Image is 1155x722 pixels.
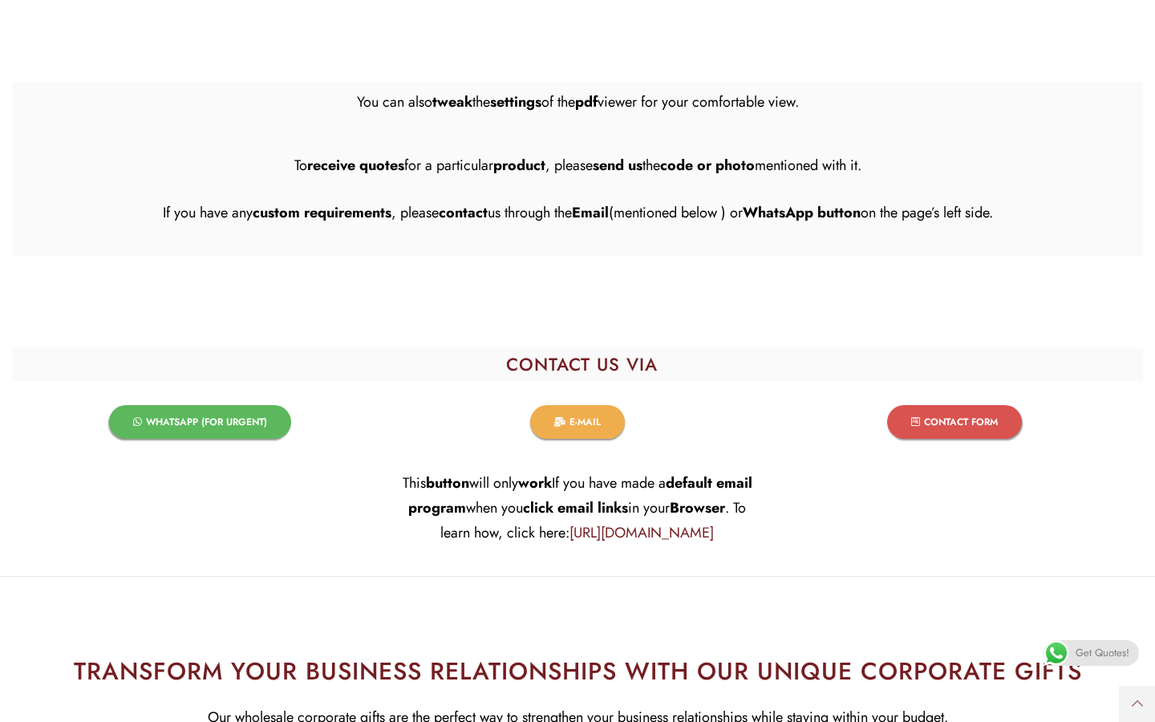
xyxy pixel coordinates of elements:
h2: CONTACT US VIA [20,355,1143,373]
strong: send us [593,155,642,176]
p: To for a particular , please the mentioned with it. [20,153,1135,178]
strong: work [518,473,552,493]
p: This will only If you have made a when you in your . To learn how, click here: [397,471,758,546]
a: [URL][DOMAIN_NAME] [569,522,714,543]
h2: TRANSFORM YOUR BUSINESS RELATIONSHIPS WITH OUR UNIQUE CORPORATE GIFTS [12,653,1143,689]
strong: product [493,155,545,176]
strong: click email links [523,497,628,518]
strong: pdf [575,91,598,112]
strong: button [426,473,469,493]
span: CONTACT FORM​ [924,417,998,427]
strong: receive quotes [307,155,404,176]
strong: custom requirements [253,202,391,223]
a: CONTACT FORM​ [887,405,1022,439]
p: If you have any , please us through the (mentioned below ) or on the page’s left side. [20,201,1135,225]
a: WHATSAPP (FOR URGENT)​ [109,405,291,439]
p: You can also the of the viewer for your comfortable view. [20,90,1135,115]
strong: contact [439,202,488,223]
strong: WhatsApp button [743,202,861,223]
strong: tweak [432,91,472,112]
strong: code or photo [660,155,755,176]
span: WHATSAPP (FOR URGENT)​ [146,417,267,427]
span: Get Quotes! [1076,640,1129,666]
strong: Browser [670,497,725,518]
a: E-MAIL​ [530,405,625,439]
span: E-MAIL​ [569,417,601,427]
strong: Email [572,202,609,223]
strong: settings [490,91,541,112]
